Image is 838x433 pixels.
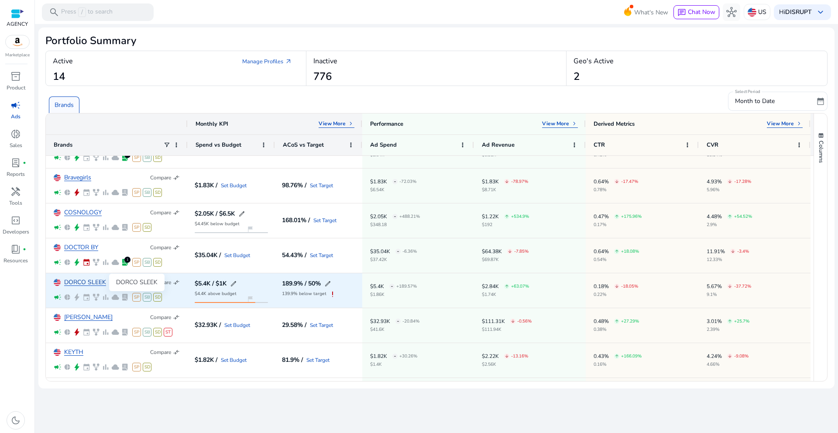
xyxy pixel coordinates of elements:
[282,217,310,223] h5: 168.01% /
[370,214,387,219] p: $2.05K
[677,8,686,17] span: chat
[64,279,106,286] a: DORCO SLEEK
[173,174,180,181] span: compare_arrows
[150,314,171,321] p: Compare
[82,293,90,301] span: event
[707,354,722,359] p: 4.24%
[734,319,749,323] p: +25.7%
[282,292,326,296] p: 139.9% below target
[707,327,749,332] p: 2.39%
[82,154,90,162] span: event
[707,249,725,254] p: 11.91%
[779,9,812,15] p: Hi
[285,58,292,65] span: arrow_outward
[63,223,71,231] span: pie_chart
[397,242,399,260] span: -
[195,211,235,217] h5: $2.05K / $6.5K
[707,223,752,227] p: 2.9%
[121,189,129,196] span: lab_profile
[737,249,749,254] p: -3.4%
[173,279,180,286] span: compare_arrows
[728,214,732,219] span: arrow_upward
[54,154,62,162] span: campaign
[102,258,110,266] span: bar_chart
[324,280,331,287] span: edit
[195,322,221,328] h5: $32.93K /
[221,357,247,363] a: Set Budget
[82,258,90,266] span: event
[153,258,162,267] span: SD
[707,188,751,192] p: 5.96%
[615,214,619,219] span: arrow_upward
[10,158,21,168] span: lab_profile
[594,362,642,367] p: 0.16%
[143,153,151,162] span: SB
[10,71,21,82] span: inventory_2
[173,244,180,251] span: compare_arrows
[82,223,90,231] span: event
[310,183,333,188] a: Set Target
[796,120,803,127] span: keyboard_arrow_right
[542,120,569,127] p: View More
[394,172,396,190] span: -
[482,153,528,157] p: $5.31K
[735,89,760,95] mat-label: Select Period
[173,349,180,356] span: compare_arrows
[132,363,141,371] span: SP
[132,293,141,302] span: SP
[55,100,74,110] p: Brands
[310,253,333,258] a: Set Target
[7,170,25,178] p: Reports
[707,179,722,184] p: 4.93%
[734,214,752,219] p: +54.52%
[728,284,732,289] span: arrow_downward
[707,362,749,367] p: 4.66%
[7,84,25,92] p: Product
[482,258,529,262] p: $69.87K
[282,357,303,363] h5: 81.9% /
[73,154,81,162] span: bolt
[735,97,775,105] span: Month to Date
[482,223,529,227] p: $192
[92,258,100,266] span: family_history
[6,35,29,48] img: amazon.svg
[370,319,390,324] p: $32.93K
[64,244,98,251] a: DOCTOR BY
[121,223,129,231] span: lab_profile
[505,179,509,184] span: arrow_downward
[370,223,420,227] p: $348.18
[195,281,227,287] h5: $5.4K / $1K
[319,120,346,127] p: View More
[132,223,141,232] span: SP
[82,189,90,196] span: event
[54,244,61,251] img: us.svg
[482,292,529,297] p: $1.74K
[10,129,21,139] span: donut_small
[621,249,639,254] p: +18.08%
[621,179,638,184] p: -17.47%
[102,154,110,162] span: bar_chart
[482,362,528,367] p: $2.56K
[594,354,609,359] p: 0.43%
[173,314,180,321] span: compare_arrows
[594,284,609,289] p: 0.18%
[594,292,638,297] p: 0.22%
[514,249,529,254] p: -7.85%
[195,357,217,363] h5: $1.82K /
[505,284,509,289] span: arrow_upward
[707,284,722,289] p: 5.67%
[728,354,732,358] span: arrow_downward
[124,152,131,158] div: 1
[370,292,417,297] p: $1.86K
[621,214,642,219] p: +175.96%
[370,354,387,359] p: $1.82K
[92,328,100,336] span: family_history
[111,363,119,371] span: cloud
[73,189,81,196] span: bolt
[63,363,71,371] span: pie_chart
[54,258,62,266] span: campaign
[54,363,62,371] span: campaign
[64,210,102,216] a: COSNOLOGY
[121,258,129,266] span: lab_profile
[615,284,619,289] span: arrow_downward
